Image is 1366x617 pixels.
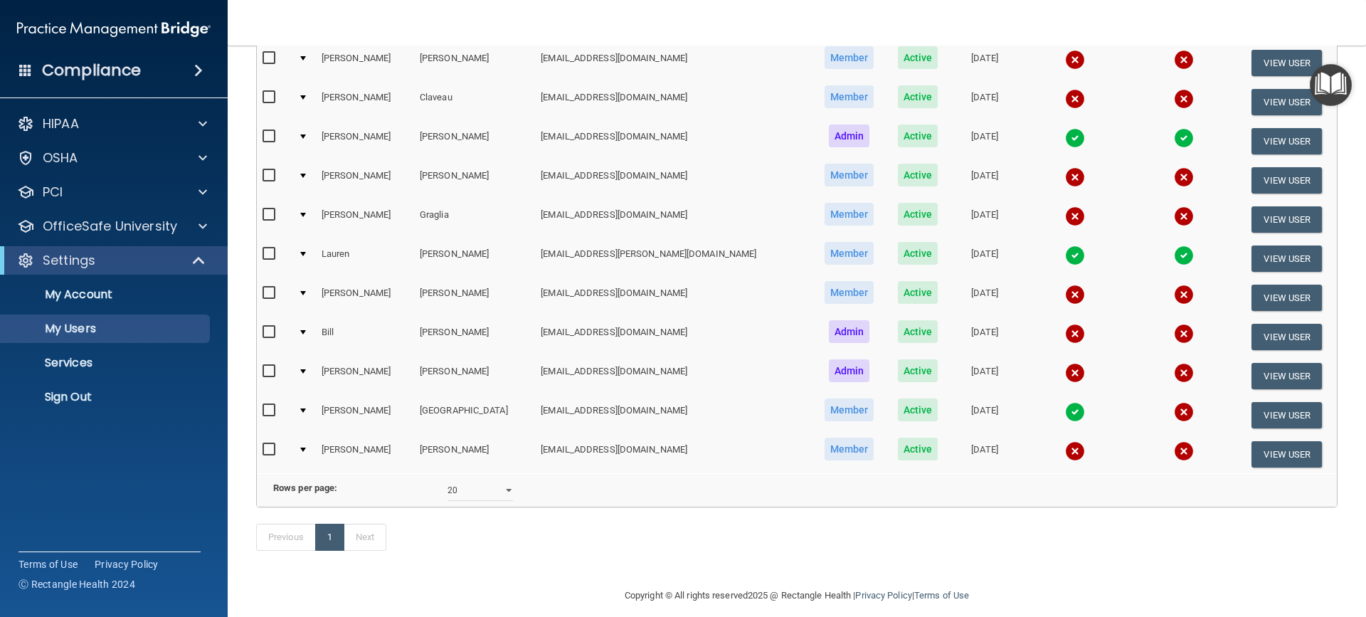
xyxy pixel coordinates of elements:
p: OfficeSafe University [43,218,177,235]
img: cross.ca9f0e7f.svg [1174,167,1194,187]
a: PCI [17,184,207,201]
a: Privacy Policy [95,557,159,571]
span: Active [898,46,938,69]
span: Member [825,242,874,265]
p: HIPAA [43,115,79,132]
td: Claveau [414,83,535,122]
p: Settings [43,252,95,269]
td: [PERSON_NAME] [414,317,535,357]
img: cross.ca9f0e7f.svg [1174,363,1194,383]
span: Active [898,359,938,382]
a: Privacy Policy [855,590,911,601]
img: tick.e7d51cea.svg [1174,246,1194,265]
p: Services [9,356,203,370]
a: Terms of Use [18,557,78,571]
span: Active [898,399,938,421]
td: [PERSON_NAME] [414,435,535,473]
span: Active [898,85,938,108]
td: [PERSON_NAME] [316,83,414,122]
td: [DATE] [949,357,1020,396]
td: [DATE] [949,239,1020,278]
td: [PERSON_NAME] [316,200,414,239]
button: View User [1251,128,1322,154]
td: [PERSON_NAME] [316,396,414,435]
a: Terms of Use [914,590,969,601]
button: View User [1251,89,1322,115]
img: cross.ca9f0e7f.svg [1065,285,1085,305]
p: OSHA [43,149,78,167]
td: [PERSON_NAME] [316,161,414,200]
img: cross.ca9f0e7f.svg [1174,285,1194,305]
img: cross.ca9f0e7f.svg [1065,206,1085,226]
td: [PERSON_NAME] [316,278,414,317]
button: View User [1251,167,1322,194]
td: [DATE] [949,435,1020,473]
td: [EMAIL_ADDRESS][DOMAIN_NAME] [535,396,812,435]
span: Active [898,320,938,343]
td: [DATE] [949,83,1020,122]
img: PMB logo [17,15,211,43]
p: Sign Out [9,390,203,404]
td: [EMAIL_ADDRESS][DOMAIN_NAME] [535,317,812,357]
td: [DATE] [949,317,1020,357]
a: 1 [315,524,344,551]
td: [DATE] [949,200,1020,239]
td: [EMAIL_ADDRESS][DOMAIN_NAME] [535,83,812,122]
span: Admin [829,359,870,382]
td: [EMAIL_ADDRESS][DOMAIN_NAME] [535,278,812,317]
a: Previous [256,524,316,551]
span: Active [898,242,938,265]
span: Member [825,164,874,186]
span: Admin [829,125,870,147]
td: [PERSON_NAME] [414,239,535,278]
img: cross.ca9f0e7f.svg [1065,50,1085,70]
td: [PERSON_NAME] [316,435,414,473]
td: [PERSON_NAME] [414,161,535,200]
a: OfficeSafe University [17,218,207,235]
a: OSHA [17,149,207,167]
td: [EMAIL_ADDRESS][DOMAIN_NAME] [535,161,812,200]
img: cross.ca9f0e7f.svg [1065,363,1085,383]
td: [PERSON_NAME] [316,43,414,83]
span: Admin [829,320,870,343]
img: cross.ca9f0e7f.svg [1174,324,1194,344]
button: View User [1251,206,1322,233]
td: [EMAIL_ADDRESS][DOMAIN_NAME] [535,122,812,161]
img: cross.ca9f0e7f.svg [1174,89,1194,109]
button: View User [1251,402,1322,428]
td: [DATE] [949,396,1020,435]
td: [DATE] [949,43,1020,83]
td: [PERSON_NAME] [414,357,535,396]
span: Member [825,399,874,421]
button: View User [1251,324,1322,350]
button: View User [1251,50,1322,76]
td: [EMAIL_ADDRESS][DOMAIN_NAME] [535,43,812,83]
span: Ⓒ Rectangle Health 2024 [18,577,135,591]
p: PCI [43,184,63,201]
td: [EMAIL_ADDRESS][DOMAIN_NAME] [535,357,812,396]
img: cross.ca9f0e7f.svg [1174,402,1194,422]
span: Active [898,281,938,304]
span: Member [825,281,874,304]
td: [PERSON_NAME] [414,278,535,317]
td: [DATE] [949,122,1020,161]
button: View User [1251,363,1322,389]
td: [PERSON_NAME] [414,122,535,161]
img: cross.ca9f0e7f.svg [1174,441,1194,461]
span: Active [898,125,938,147]
span: Active [898,203,938,226]
td: [PERSON_NAME] [316,357,414,396]
span: Active [898,438,938,460]
img: cross.ca9f0e7f.svg [1174,206,1194,226]
span: Active [898,164,938,186]
img: tick.e7d51cea.svg [1065,128,1085,148]
span: Member [825,85,874,108]
img: cross.ca9f0e7f.svg [1065,441,1085,461]
a: Settings [17,252,206,269]
button: View User [1251,285,1322,311]
img: cross.ca9f0e7f.svg [1065,324,1085,344]
td: Lauren [316,239,414,278]
td: Bill [316,317,414,357]
td: [EMAIL_ADDRESS][PERSON_NAME][DOMAIN_NAME] [535,239,812,278]
span: Member [825,438,874,460]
